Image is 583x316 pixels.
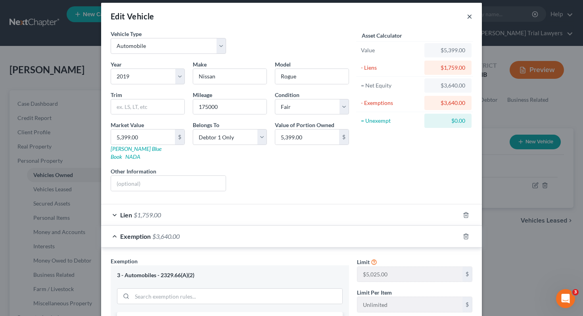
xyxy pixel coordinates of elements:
[111,145,161,160] a: [PERSON_NAME] Blue Book
[431,99,465,107] div: $3,640.00
[175,129,184,145] div: $
[431,82,465,89] div: $3,640.00
[339,129,349,145] div: $
[357,297,462,312] input: --
[275,91,299,99] label: Condition
[111,60,122,69] label: Year
[275,60,291,69] label: Model
[111,11,154,22] div: Edit Vehicle
[111,121,144,129] label: Market Value
[275,69,349,84] input: ex. Altima
[467,11,472,21] button: ×
[111,167,156,175] label: Other Information
[362,31,402,40] label: Asset Calculator
[361,46,421,54] div: Value
[431,64,465,72] div: $1,759.00
[361,99,421,107] div: - Exemptions
[361,117,421,125] div: = Unexempt
[357,259,370,265] span: Limit
[111,258,138,265] span: Exemption
[275,121,334,129] label: Value of Portion Owned
[111,30,142,38] label: Vehicle Type
[193,122,219,128] span: Belongs To
[431,46,465,54] div: $5,399.00
[111,176,226,191] input: (optional)
[120,211,132,219] span: Lien
[111,91,122,99] label: Trim
[120,232,151,240] span: Exemption
[357,288,392,297] label: Limit Per Item
[462,297,472,312] div: $
[572,289,579,295] span: 3
[193,61,207,68] span: Make
[152,232,180,240] span: $3,640.00
[556,289,575,308] iframe: Intercom live chat
[361,64,421,72] div: - Liens
[193,99,267,114] input: --
[462,267,472,282] div: $
[125,153,140,160] a: NADA
[111,129,175,145] input: 0.00
[361,82,421,89] div: = Net Equity
[117,272,343,279] div: 3 - Automobiles - 2329.66(A)(2)
[132,289,342,304] input: Search exemption rules...
[275,129,339,145] input: 0.00
[357,267,462,282] input: --
[193,69,267,84] input: ex. Nissan
[134,211,161,219] span: $1,759.00
[431,117,465,125] div: $0.00
[193,91,212,99] label: Mileage
[111,99,184,114] input: ex. LS, LT, etc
